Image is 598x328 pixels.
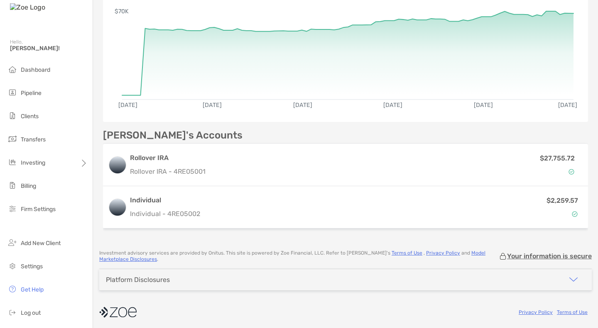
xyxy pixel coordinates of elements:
span: Firm Settings [21,206,56,213]
img: firm-settings icon [7,204,17,214]
span: Dashboard [21,66,50,73]
p: Rollover IRA - 4RE05001 [130,166,419,177]
p: Your information is secure [507,252,592,260]
img: icon arrow [569,275,578,284]
img: logo account [109,157,126,173]
img: Account Status icon [569,169,574,175]
img: dashboard icon [7,64,17,74]
img: transfers icon [7,134,17,144]
h3: Individual [130,195,200,205]
h3: Rollover IRA [130,153,419,163]
img: logo account [109,199,126,216]
span: Settings [21,263,43,270]
img: billing icon [7,180,17,190]
p: [PERSON_NAME]'s Accounts [103,130,243,141]
span: Add New Client [21,240,61,247]
img: add_new_client icon [7,238,17,248]
img: Zoe Logo [10,3,45,11]
span: Clients [21,113,39,120]
a: Terms of Use [392,250,422,256]
text: $70K [115,8,129,15]
div: Platform Disclosures [106,276,170,284]
span: Log out [21,309,41,316]
text: [DATE] [293,102,312,109]
img: company logo [99,303,137,322]
text: [DATE] [118,102,137,109]
img: Account Status icon [572,211,578,217]
span: Billing [21,182,36,190]
text: [DATE] [558,102,577,109]
text: [DATE] [203,102,222,109]
a: Privacy Policy [519,309,553,315]
p: Investment advisory services are provided by Onitus . This site is powered by Zoe Financial, LLC.... [99,250,499,262]
img: get-help icon [7,284,17,294]
span: [PERSON_NAME]! [10,45,88,52]
p: Individual - 4RE05002 [130,209,200,219]
a: Model Marketplace Disclosures [99,250,485,262]
span: Pipeline [21,90,42,97]
span: Transfers [21,136,46,143]
p: $2,259.57 [547,195,578,206]
img: logout icon [7,307,17,317]
p: $27,755.72 [540,153,575,163]
a: Privacy Policy [426,250,460,256]
img: pipeline icon [7,87,17,97]
span: Investing [21,159,45,166]
text: [DATE] [383,102,402,109]
img: settings icon [7,261,17,271]
text: [DATE] [474,102,493,109]
img: clients icon [7,111,17,121]
img: investing icon [7,157,17,167]
span: Get Help [21,286,44,293]
a: Terms of Use [557,309,588,315]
